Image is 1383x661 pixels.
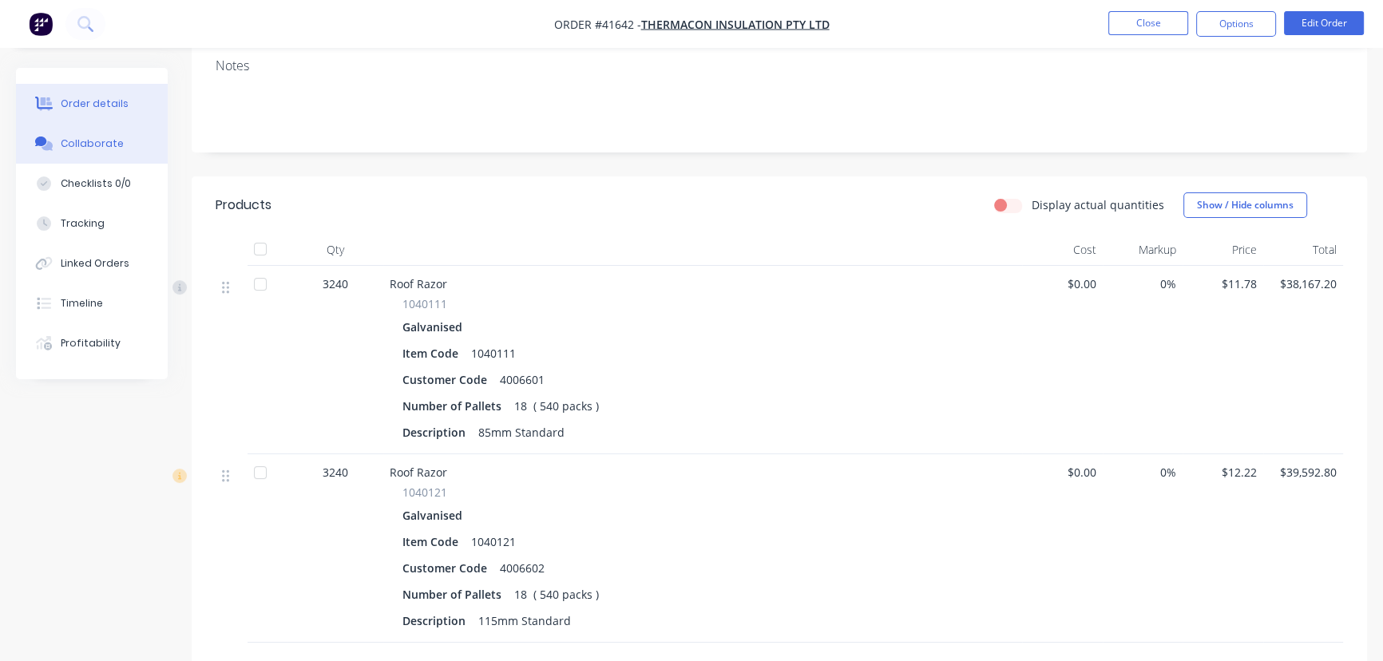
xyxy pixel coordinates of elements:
[402,421,472,444] div: Description
[1028,275,1096,292] span: $0.00
[1189,275,1257,292] span: $11.78
[390,276,447,291] span: Roof Razor
[1183,234,1263,266] div: Price
[493,368,551,391] div: 4006601
[61,176,131,191] div: Checklists 0/0
[465,530,522,553] div: 1040121
[1103,234,1183,266] div: Markup
[641,17,830,32] a: Thermacon Insulation Pty Ltd
[1196,11,1276,37] button: Options
[402,484,447,501] span: 1040121
[508,583,605,606] div: 18 ( 540 packs )
[16,204,168,243] button: Tracking
[16,283,168,323] button: Timeline
[402,342,465,365] div: Item Code
[1022,234,1103,266] div: Cost
[402,315,469,338] div: Galvanised
[402,556,493,580] div: Customer Code
[1032,196,1164,213] label: Display actual quantities
[1183,192,1307,218] button: Show / Hide columns
[16,84,168,124] button: Order details
[323,275,348,292] span: 3240
[390,465,447,480] span: Roof Razor
[16,124,168,164] button: Collaborate
[216,196,271,215] div: Products
[1108,11,1188,35] button: Close
[16,243,168,283] button: Linked Orders
[1028,464,1096,481] span: $0.00
[402,295,447,312] span: 1040111
[1263,234,1344,266] div: Total
[61,97,129,111] div: Order details
[16,323,168,363] button: Profitability
[402,530,465,553] div: Item Code
[61,336,121,350] div: Profitability
[508,394,605,418] div: 18 ( 540 packs )
[402,609,472,632] div: Description
[61,137,124,151] div: Collaborate
[554,17,641,32] span: Order #41642 -
[216,58,1343,73] div: Notes
[29,12,53,36] img: Factory
[402,504,469,527] div: Galvanised
[402,394,508,418] div: Number of Pallets
[1270,275,1337,292] span: $38,167.20
[1189,464,1257,481] span: $12.22
[61,256,129,271] div: Linked Orders
[1109,275,1177,292] span: 0%
[402,368,493,391] div: Customer Code
[323,464,348,481] span: 3240
[287,234,383,266] div: Qty
[402,583,508,606] div: Number of Pallets
[1109,464,1177,481] span: 0%
[1284,11,1364,35] button: Edit Order
[465,342,522,365] div: 1040111
[472,421,571,444] div: 85mm Standard
[61,296,103,311] div: Timeline
[1270,464,1337,481] span: $39,592.80
[493,556,551,580] div: 4006602
[61,216,105,231] div: Tracking
[16,164,168,204] button: Checklists 0/0
[472,609,577,632] div: 115mm Standard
